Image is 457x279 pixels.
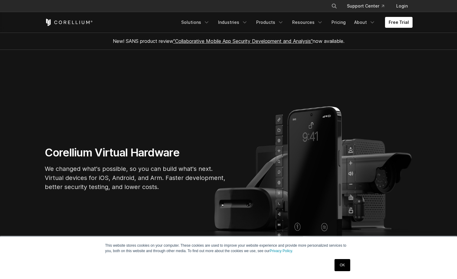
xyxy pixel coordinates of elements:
a: OK [335,259,350,271]
a: Pricing [328,17,349,28]
a: Free Trial [385,17,413,28]
a: About [351,17,379,28]
a: Solutions [178,17,213,28]
div: Navigation Menu [178,17,413,28]
a: Products [253,17,287,28]
a: Privacy Policy. [270,249,293,253]
h1: Corellium Virtual Hardware [45,146,226,159]
a: Corellium Home [45,19,93,26]
p: This website stores cookies on your computer. These cookies are used to improve your website expe... [105,243,352,254]
p: We changed what's possible, so you can build what's next. Virtual devices for iOS, Android, and A... [45,164,226,191]
a: Resources [289,17,327,28]
a: Support Center [342,1,389,11]
a: Login [391,1,413,11]
span: New! SANS product review now available. [113,38,344,44]
a: "Collaborative Mobile App Security Development and Analysis" [173,38,313,44]
a: Industries [214,17,251,28]
button: Search [329,1,340,11]
div: Navigation Menu [324,1,413,11]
